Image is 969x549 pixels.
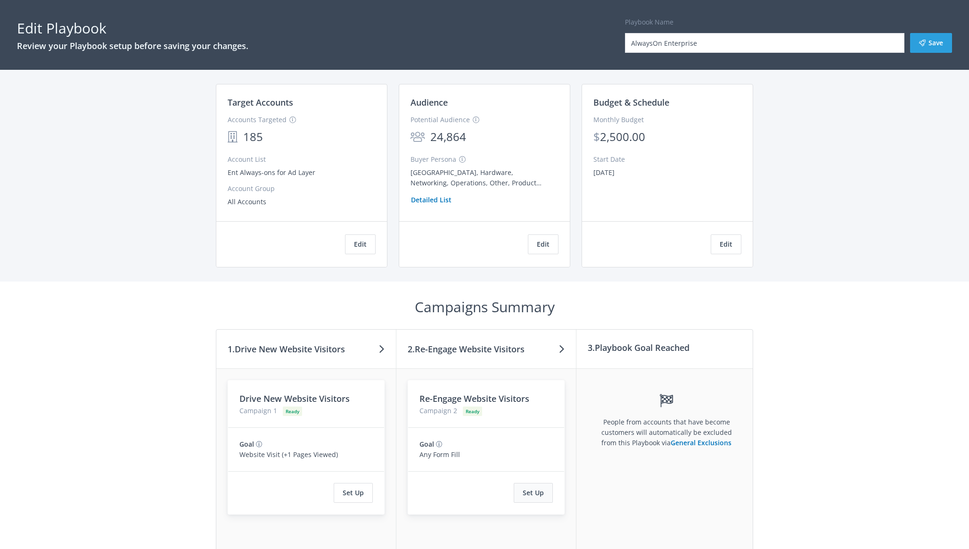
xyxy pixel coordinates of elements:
a: General Exclusions [671,438,731,447]
div: Accounts Targeted [228,115,376,125]
span: Campaign [239,406,271,415]
p: Website Visit (+1 Pages Viewed) [239,449,373,460]
div: [GEOGRAPHIC_DATA], Hardware, Networking, Operations, Other, Product Management, QA, Security, Sof... [411,167,552,187]
h3: Drive New Website Visitors [239,392,373,405]
span: 1 [273,406,277,415]
span: Ready [286,408,299,415]
h3: 2. Re-Engage Website Visitors [408,342,525,356]
div: Account List [228,154,376,165]
span: Monthly Budget [593,115,644,124]
h3: Re-Engage Website Visitors [419,392,553,405]
p: People from accounts that have become customers will automatically be excluded from this Playbook... [596,417,737,448]
div: $ [593,128,600,146]
h4: Goal [239,439,254,449]
h4: Goal [419,439,434,449]
button: Detailed List [411,190,452,210]
button: Set Up [514,483,553,503]
button: Edit [711,234,741,254]
span: 24,864 [430,128,466,146]
button: Edit [345,234,376,254]
span: Start Date [593,155,625,164]
h3: Budget & Schedule [593,96,669,109]
div: Potential Audience [411,115,558,125]
h3: Target Accounts [228,96,293,109]
span: 2 [453,406,457,415]
p: Any Form Fill [419,449,553,460]
span: Campaign [419,406,452,415]
button: Save [910,33,952,53]
div: 2,500.00 [600,128,645,146]
div: [DATE] [593,167,625,178]
h3: 3. Playbook Goal Reached [588,341,690,354]
button: Set Up [334,483,373,503]
button: Edit [528,234,558,254]
div: All Accounts [228,197,376,207]
h3: Audience [411,96,448,109]
div: Buyer Persona [411,154,558,165]
span: Ready [466,408,479,415]
h3: Review your Playbook setup before saving your changes. [17,39,248,52]
h1: Edit Playbook [17,17,248,39]
h3: 1. Drive New Website Visitors [228,342,345,356]
div: Ent Always-ons for Ad Layer [228,167,376,178]
label: Playbook Name [625,17,673,27]
h1: Campaigns Summary [216,296,753,318]
span: 185 [243,128,263,146]
div: Account Group [228,183,376,194]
